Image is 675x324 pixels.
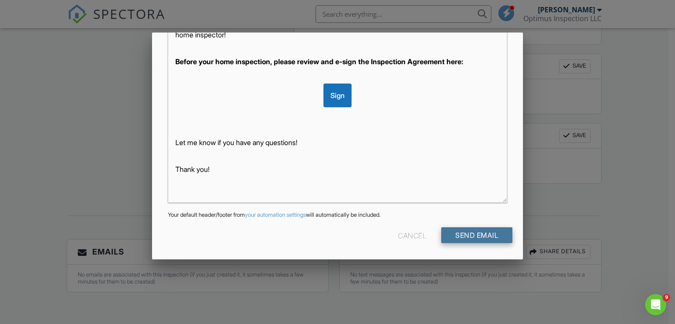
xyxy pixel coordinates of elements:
[323,91,352,100] a: Sign
[245,211,306,218] a: your automation settings
[645,294,666,315] iframe: Intercom live chat
[441,227,512,243] input: Send Email
[175,57,463,66] strong: Before your home inspection, please review and e-sign the Inspection Agreement here:
[663,294,670,301] span: 9
[163,211,513,218] div: Your default header/footer from will automatically be included.
[323,84,352,107] div: Sign
[175,138,500,147] p: Let me know if you have any questions!
[398,227,426,243] div: Cancel
[175,164,500,174] p: Thank you!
